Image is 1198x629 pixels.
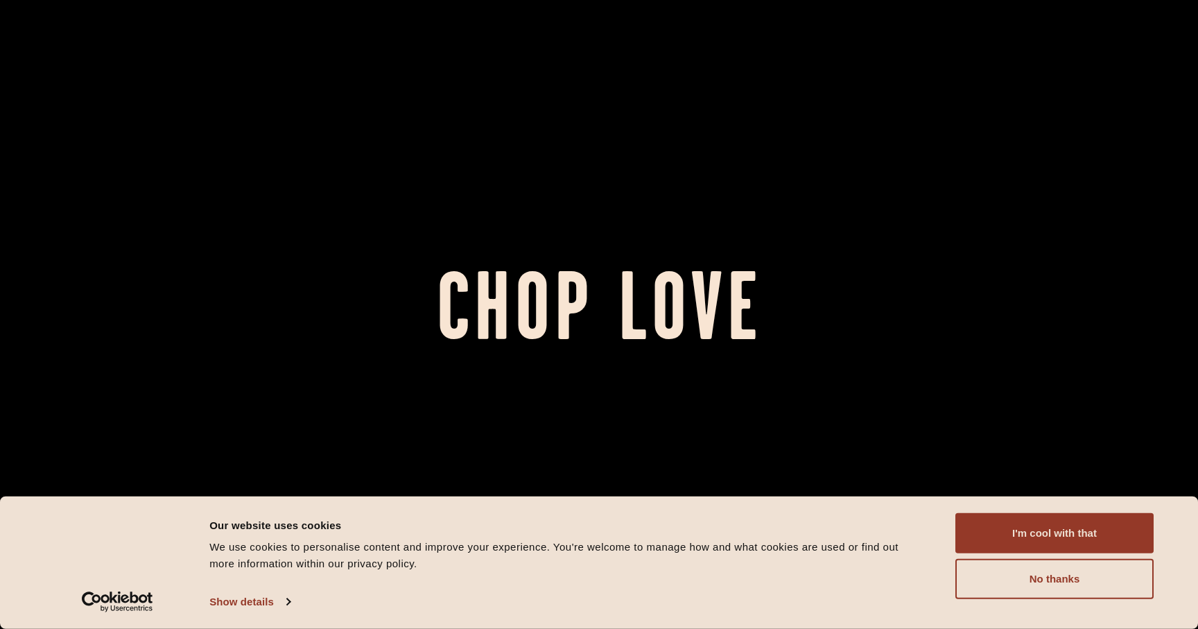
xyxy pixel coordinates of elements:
[57,592,178,612] a: Usercentrics Cookiebot - opens in a new window
[209,592,290,612] a: Show details
[209,539,924,572] div: We use cookies to personalise content and improve your experience. You're welcome to manage how a...
[955,513,1154,553] button: I'm cool with that
[209,517,924,533] div: Our website uses cookies
[955,559,1154,599] button: No thanks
